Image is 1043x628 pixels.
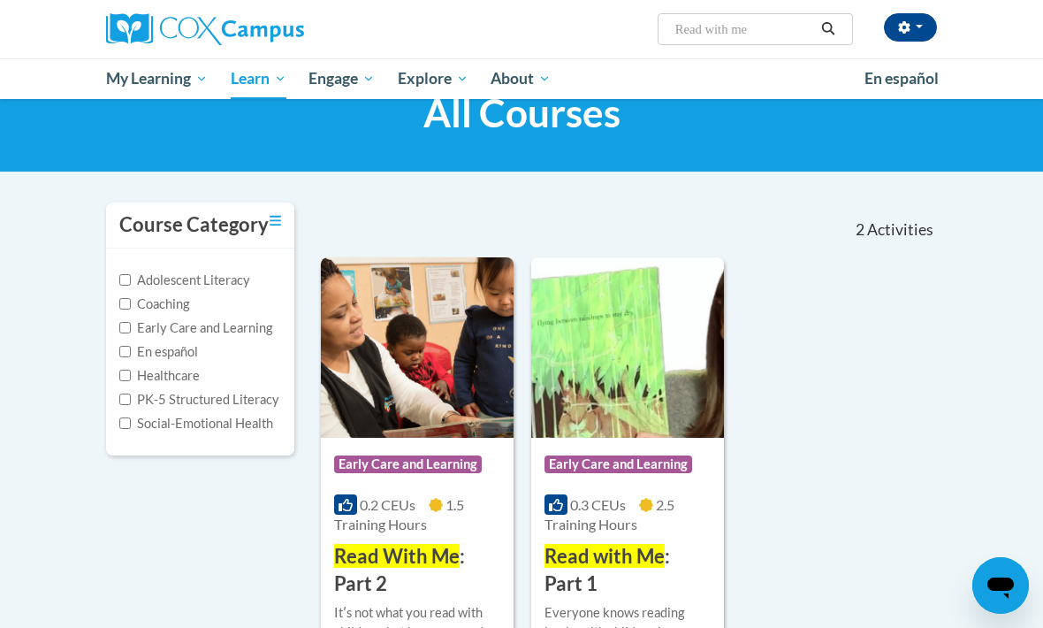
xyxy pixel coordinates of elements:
a: Cox Campus [106,13,365,45]
span: 2 [856,220,864,240]
span: Activities [867,220,933,240]
a: Learn [219,58,298,99]
span: En español [864,69,939,88]
img: Course Logo [531,257,724,438]
span: 0.2 CEUs [360,496,415,513]
a: Toggle collapse [270,211,281,231]
input: Checkbox for Options [119,417,131,429]
input: Checkbox for Options [119,274,131,286]
span: All Courses [423,89,620,136]
span: Early Care and Learning [334,456,482,473]
h3: : Part 1 [544,543,711,598]
h3: Course Category [119,211,269,239]
button: Account Settings [884,13,937,42]
input: Checkbox for Options [119,370,131,381]
button: Search [815,19,841,40]
input: Search Courses [674,19,815,40]
span: My Learning [106,68,208,89]
span: 1.5 Training Hours [334,496,464,532]
span: Read with Me [544,544,665,568]
label: Coaching [119,295,189,314]
span: Explore [398,68,468,89]
a: My Learning [95,58,219,99]
a: Engage [297,58,386,99]
img: Course Logo [321,257,514,438]
label: Healthcare [119,366,200,386]
label: PK-5 Structured Literacy [119,390,279,410]
span: Read With Me [334,544,460,568]
span: About [491,68,551,89]
input: Checkbox for Options [119,298,131,310]
input: Checkbox for Options [119,394,131,405]
h3: : Part 2 [334,543,500,598]
span: 2.5 Training Hours [544,496,674,532]
img: Cox Campus [106,13,304,45]
iframe: Button to launch messaging window, conversation in progress [972,557,1029,614]
a: About [480,58,563,99]
label: Adolescent Literacy [119,271,250,290]
div: Main menu [93,58,950,99]
label: Early Care and Learning [119,318,272,338]
span: 0.3 CEUs [570,496,626,513]
label: Social-Emotional Health [119,414,273,433]
a: Explore [386,58,480,99]
span: Learn [231,68,286,89]
input: Checkbox for Options [119,322,131,333]
a: En español [853,60,950,97]
span: Early Care and Learning [544,456,692,473]
span: Engage [308,68,375,89]
label: En español [119,342,198,362]
input: Checkbox for Options [119,346,131,357]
